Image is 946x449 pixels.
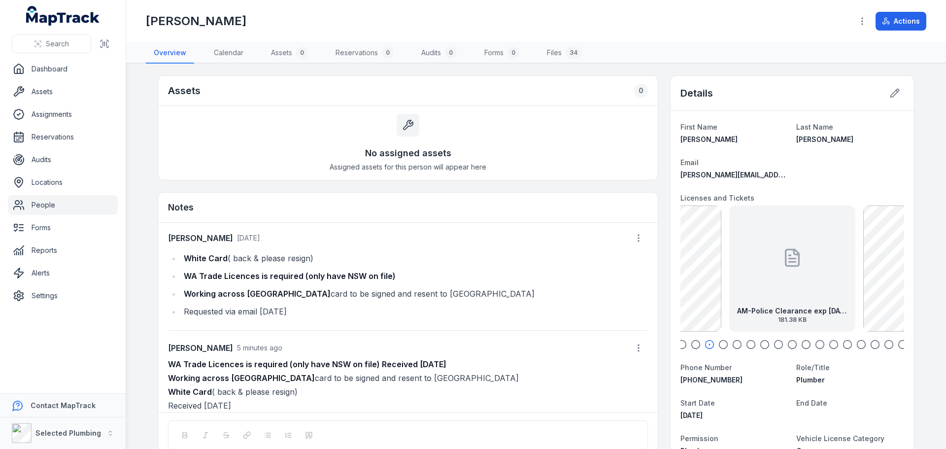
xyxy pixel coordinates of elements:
span: [PERSON_NAME][EMAIL_ADDRESS][DOMAIN_NAME] [680,171,856,179]
button: Search [12,35,91,53]
h1: [PERSON_NAME] [146,13,246,29]
strong: Contact MapTrack [31,401,96,410]
span: Phone Number [680,363,732,372]
h3: No assigned assets [365,146,451,160]
span: [DATE] [237,234,260,242]
strong: AM-Police Clearance exp [DATE] [737,306,847,316]
p: card to be signed and resent to [GEOGRAPHIC_DATA] ( back & please resign) Received [DATE] [168,357,648,413]
div: 0 [445,47,457,59]
a: Calendar [206,43,251,64]
a: Reservations0 [328,43,402,64]
span: First Name [680,123,717,131]
span: Vehicle License Category [796,434,884,443]
a: Overview [146,43,194,64]
strong: Working across [GEOGRAPHIC_DATA] [168,373,315,383]
a: Reservations [8,127,118,147]
strong: [PERSON_NAME] [168,342,233,354]
a: Assets [8,82,118,102]
a: Audits [8,150,118,170]
time: 8/20/2025, 9:53:34 AM [237,234,260,242]
strong: White Card [184,253,228,263]
div: 0 [382,47,394,59]
li: card to be signed and resent to [GEOGRAPHIC_DATA] [181,287,648,301]
a: Forms [8,218,118,238]
strong: White Card [168,387,212,397]
span: Licenses and Tickets [680,194,754,202]
span: 181.38 KB [737,316,847,324]
span: Search [46,39,69,49]
a: People [8,195,118,215]
li: ( back & please resign) [181,251,648,265]
li: Requested via email [DATE] [181,305,648,318]
span: [PERSON_NAME] [680,135,738,143]
h2: Details [680,86,713,100]
a: Reports [8,241,118,260]
a: MapTrack [26,6,100,26]
strong: WA Trade Licences is required (only have NSW on file) [184,271,396,281]
a: Files34 [539,43,589,64]
strong: Working across [GEOGRAPHIC_DATA] [184,289,331,299]
div: 34 [566,47,581,59]
span: Permission [680,434,718,443]
time: 9/1/2025, 10:48:18 AM [237,344,282,352]
span: Email [680,158,699,167]
a: Alerts [8,263,118,283]
span: [PERSON_NAME] [796,135,853,143]
h2: Assets [168,84,201,98]
span: Plumber [796,376,825,384]
div: 0 [296,47,308,59]
span: Role/Title [796,363,830,372]
span: Start Date [680,399,715,407]
time: 3/5/2024, 12:00:00 AM [680,411,703,419]
span: 5 minutes ago [237,344,282,352]
a: Locations [8,173,118,192]
strong: Selected Plumbing [35,429,101,437]
h3: Notes [168,201,194,214]
span: [PHONE_NUMBER] [680,376,743,384]
a: Forms0 [476,43,527,64]
span: End Date [796,399,827,407]
a: Dashboard [8,59,118,79]
span: Last Name [796,123,833,131]
a: Assets0 [263,43,316,64]
a: Assignments [8,104,118,124]
span: Assigned assets for this person will appear here [330,162,486,172]
div: 0 [507,47,519,59]
a: Settings [8,286,118,306]
span: [DATE] [680,411,703,419]
div: 0 [634,84,648,98]
strong: WA Trade Licences is required (only have NSW on file) Received [DATE] [168,359,446,369]
button: Actions [876,12,926,31]
a: Audits0 [413,43,465,64]
strong: [PERSON_NAME] [168,232,233,244]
